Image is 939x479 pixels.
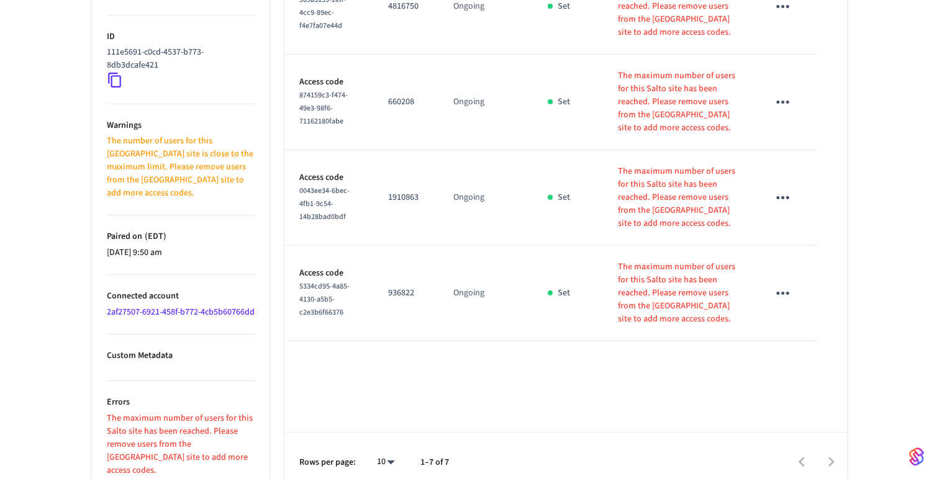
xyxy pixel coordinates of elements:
[299,171,358,184] p: Access code
[142,230,166,243] span: ( EDT )
[107,246,255,259] p: [DATE] 9:50 am
[107,290,255,303] p: Connected account
[420,456,449,469] p: 1–7 of 7
[299,186,350,222] span: 0043ee34-6bec-4fb1-9c54-14b28bad0bdf
[388,96,424,109] p: 660208
[107,230,255,243] p: Paired on
[107,306,255,318] a: 2af27507-6921-458f-b772-4cb5b60766dd
[299,76,358,89] p: Access code
[299,90,348,127] span: 874159c3-f474-49e3-98f6-71162180fabe
[558,96,570,109] p: Set
[299,267,358,280] p: Access code
[299,281,350,318] span: 5334cd95-4a85-4130-a5b5-c2e3b6f66376
[107,396,255,409] p: Errors
[438,150,533,246] td: Ongoing
[558,287,570,300] p: Set
[438,246,533,341] td: Ongoing
[107,30,255,43] p: ID
[618,165,738,230] p: The maximum number of users for this Salto site has been reached. Please remove users from the [G...
[558,191,570,204] p: Set
[618,261,738,326] p: The maximum number of users for this Salto site has been reached. Please remove users from the [G...
[107,349,255,362] p: Custom Metadata
[438,55,533,150] td: Ongoing
[107,46,250,72] p: 111e5691-c0cd-4537-b773-8db3dcafe421
[909,447,924,467] img: SeamLogoGradient.69752ec5.svg
[107,135,255,200] p: The number of users for this [GEOGRAPHIC_DATA] site is close to the maximum limit. Please remove ...
[299,456,356,469] p: Rows per page:
[388,191,424,204] p: 1910863
[371,453,401,471] div: 10
[107,119,255,132] p: Warnings
[107,412,255,477] p: The maximum number of users for this Salto site has been reached. Please remove users from the [G...
[388,287,424,300] p: 936822
[618,69,738,135] p: The maximum number of users for this Salto site has been reached. Please remove users from the [G...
